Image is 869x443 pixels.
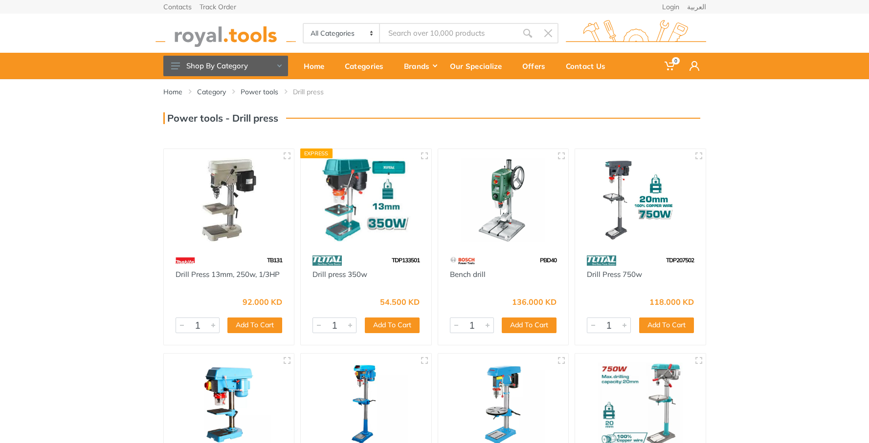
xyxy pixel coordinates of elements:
[587,252,616,269] img: 86.webp
[397,56,443,76] div: Brands
[584,158,697,242] img: Royal Tools - Drill Press 750w
[267,256,282,264] span: TB131
[365,317,420,333] button: Add To Cart
[297,53,338,79] a: Home
[662,3,679,10] a: Login
[176,252,195,269] img: 42.webp
[392,256,420,264] span: TDP133501
[163,3,192,10] a: Contacts
[512,298,557,306] div: 136.000 KD
[443,53,515,79] a: Our Specialize
[447,158,560,242] img: Royal Tools - Bench drill
[338,53,397,79] a: Categories
[443,56,515,76] div: Our Specialize
[197,87,226,97] a: Category
[515,53,559,79] a: Offers
[241,87,278,97] a: Power tools
[639,317,694,333] button: Add To Cart
[312,270,367,279] a: Drill press 350w
[300,148,333,158] div: Express
[200,3,236,10] a: Track Order
[559,56,619,76] div: Contact Us
[450,252,476,269] img: 55.webp
[502,317,557,333] button: Add To Cart
[227,317,282,333] button: Add To Cart
[293,87,338,97] li: Drill press
[338,56,397,76] div: Categories
[297,56,338,76] div: Home
[243,298,282,306] div: 92.000 KD
[380,23,517,43] input: Site search
[672,57,680,64] span: 0
[450,270,486,279] a: Bench drill
[176,270,280,279] a: Drill Press 13mm, 250w, 1/3HP
[163,56,288,76] button: Shop By Category
[173,158,286,242] img: Royal Tools - Drill Press 13mm, 250w, 1/3HP
[666,256,694,264] span: TDP207502
[649,298,694,306] div: 118.000 KD
[310,158,423,242] img: Royal Tools - Drill press 350w
[163,87,182,97] a: Home
[658,53,683,79] a: 0
[380,298,420,306] div: 54.500 KD
[156,20,296,47] img: royal.tools Logo
[515,56,559,76] div: Offers
[163,112,278,124] h3: Power tools - Drill press
[304,24,380,42] select: Category
[566,20,706,47] img: royal.tools Logo
[540,256,557,264] span: PBD40
[312,252,342,269] img: 86.webp
[163,87,706,97] nav: breadcrumb
[587,270,642,279] a: Drill Press 750w
[559,53,619,79] a: Contact Us
[687,3,706,10] a: العربية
